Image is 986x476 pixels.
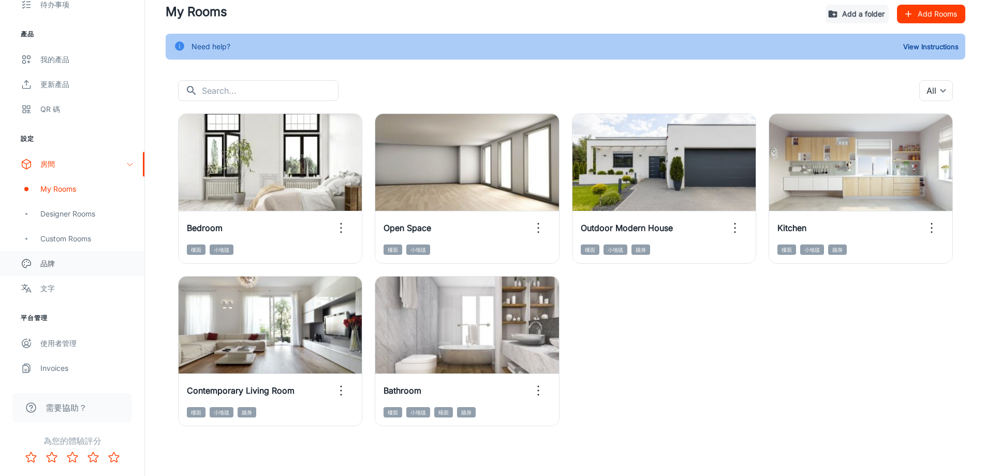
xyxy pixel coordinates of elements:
[384,244,402,255] span: 樓面
[40,338,134,349] div: 使用者管理
[40,54,134,65] div: 我的產品
[40,283,134,294] div: 文字
[40,363,134,374] div: Invoices
[777,222,806,234] h6: Kitchen
[238,407,256,417] span: 牆身
[434,407,453,417] span: 檯面
[828,244,847,255] span: 牆身
[187,244,205,255] span: 樓面
[104,447,124,468] button: Rate 5 star
[202,80,339,101] input: Search...
[41,447,62,468] button: Rate 2 star
[40,183,134,195] div: My Rooms
[897,5,965,23] button: Add Rooms
[384,222,431,234] h6: Open Space
[210,407,233,417] span: 小地毯
[384,407,402,417] span: 樓面
[40,79,134,90] div: 更新產品
[192,37,230,56] div: Need help?
[40,158,126,170] div: 房間
[40,208,134,220] div: Designer Rooms
[8,435,136,447] p: 為您的體驗評分
[187,384,295,397] h6: Contemporary Living Room
[919,80,953,101] div: All
[457,407,476,417] span: 牆身
[406,407,430,417] span: 小地毯
[40,258,134,269] div: 品牌
[631,244,650,255] span: 牆身
[406,244,430,255] span: 小地毯
[210,244,233,255] span: 小地毯
[777,244,796,255] span: 樓面
[581,222,673,234] h6: Outdoor Modern House
[40,233,134,244] div: Custom Rooms
[40,104,134,115] div: QR 碼
[166,3,817,21] h4: My Rooms
[46,401,87,414] span: 需要協助？
[826,5,889,23] button: Add a folder
[62,447,83,468] button: Rate 3 star
[901,39,961,54] button: View Instructions
[21,447,41,468] button: Rate 1 star
[187,222,223,234] h6: Bedroom
[800,244,824,255] span: 小地毯
[384,384,421,397] h6: Bathroom
[604,244,627,255] span: 小地毯
[581,244,599,255] span: 樓面
[187,407,205,417] span: 樓面
[83,447,104,468] button: Rate 4 star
